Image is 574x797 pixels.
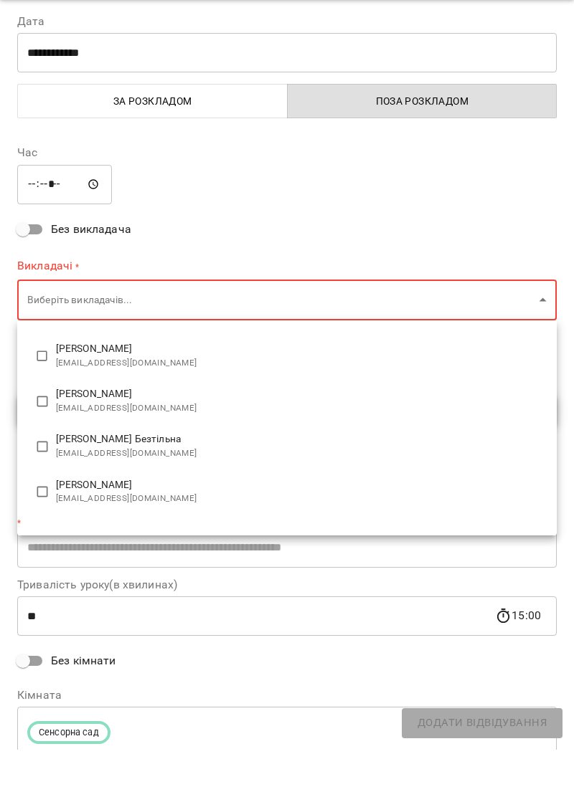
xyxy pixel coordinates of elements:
span: [EMAIL_ADDRESS][DOMAIN_NAME] [56,449,545,463]
span: [PERSON_NAME] [56,434,545,449]
span: [PERSON_NAME] [56,389,545,404]
span: [PERSON_NAME] [56,525,545,540]
span: [EMAIL_ADDRESS][DOMAIN_NAME] [56,494,545,508]
span: [PERSON_NAME] Безтільна [56,479,545,494]
span: [EMAIL_ADDRESS][DOMAIN_NAME] [56,539,545,553]
span: [EMAIL_ADDRESS][DOMAIN_NAME] [56,404,545,418]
